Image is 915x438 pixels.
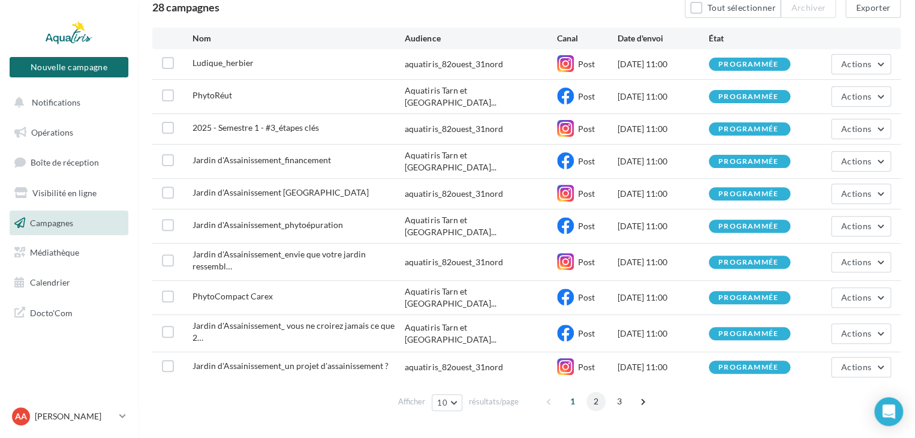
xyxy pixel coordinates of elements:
[405,85,556,109] span: Aquatiris Tarn et [GEOGRAPHIC_DATA]...
[7,240,131,265] a: Médiathèque
[35,410,115,422] p: [PERSON_NAME]
[841,221,871,231] span: Actions
[841,328,871,338] span: Actions
[841,156,871,166] span: Actions
[718,61,778,68] div: programmée
[10,405,128,428] a: AA [PERSON_NAME]
[718,190,778,198] div: programmée
[405,361,502,373] div: aquatiris_82ouest_31nord
[578,362,595,372] span: Post
[841,362,871,372] span: Actions
[718,125,778,133] div: programmée
[31,157,99,167] span: Boîte de réception
[192,249,366,271] span: Jardin d'Assainissement_envie que votre jardin ressemble à ça cet été
[405,149,556,173] span: Aquatiris Tarn et [GEOGRAPHIC_DATA]...
[718,223,778,230] div: programmée
[15,410,27,422] span: AA
[192,361,389,371] span: Jardin d'Assainissement_un projet d'assainissement ?
[192,320,395,343] span: Jardin d'Assainissement_ vous ne croirez jamais ce que 2m² peuvent faire
[831,252,891,272] button: Actions
[578,328,595,338] span: Post
[32,97,80,107] span: Notifications
[709,32,800,44] div: État
[578,292,595,302] span: Post
[718,93,778,101] div: programmée
[32,188,97,198] span: Visibilité en ligne
[192,155,331,165] span: Jardin d'Assainissement_financement
[7,120,131,145] a: Opérations
[30,305,73,320] span: Docto'Com
[831,54,891,74] button: Actions
[192,58,254,68] span: Ludique_herbier
[831,119,891,139] button: Actions
[831,357,891,377] button: Actions
[30,217,73,227] span: Campagnes
[405,58,502,70] div: aquatiris_82ouest_31nord
[405,214,556,238] span: Aquatiris Tarn et [GEOGRAPHIC_DATA]...
[618,123,709,135] div: [DATE] 11:00
[618,32,709,44] div: Date d'envoi
[618,292,709,304] div: [DATE] 11:00
[432,394,462,411] button: 10
[192,220,343,230] span: Jardin d'Assainissement_phytoépuration
[30,277,70,287] span: Calendrier
[31,127,73,137] span: Opérations
[618,328,709,340] div: [DATE] 11:00
[578,156,595,166] span: Post
[718,259,778,266] div: programmée
[578,221,595,231] span: Post
[405,256,502,268] div: aquatiris_82ouest_31nord
[831,151,891,172] button: Actions
[618,91,709,103] div: [DATE] 11:00
[578,59,595,69] span: Post
[398,396,425,407] span: Afficher
[841,292,871,302] span: Actions
[7,211,131,236] a: Campagnes
[618,155,709,167] div: [DATE] 11:00
[841,124,871,134] span: Actions
[841,188,871,199] span: Actions
[578,91,595,101] span: Post
[718,158,778,166] div: programmée
[831,323,891,344] button: Actions
[7,270,131,295] a: Calendrier
[578,257,595,267] span: Post
[405,123,502,135] div: aquatiris_82ouest_31nord
[718,294,778,302] div: programmée
[618,58,709,70] div: [DATE] 11:00
[618,188,709,200] div: [DATE] 11:00
[841,91,871,101] span: Actions
[405,188,502,200] div: aquatiris_82ouest_31nord
[586,392,606,411] span: 2
[618,361,709,373] div: [DATE] 11:00
[192,122,319,133] span: 2025 - Semestre 1 - #3_étapes clés
[7,90,126,115] button: Notifications
[578,188,595,199] span: Post
[578,124,595,134] span: Post
[437,398,447,407] span: 10
[874,397,903,426] div: Open Intercom Messenger
[30,247,79,257] span: Médiathèque
[618,256,709,268] div: [DATE] 11:00
[10,57,128,77] button: Nouvelle campagne
[831,287,891,308] button: Actions
[831,216,891,236] button: Actions
[192,32,405,44] div: Nom
[192,187,369,197] span: Jardin d'Assainissement Roseaux
[405,32,556,44] div: Audience
[610,392,629,411] span: 3
[557,32,618,44] div: Canal
[192,291,273,301] span: PhytoCompact Carex
[7,300,131,325] a: Docto'Com
[405,322,556,346] span: Aquatiris Tarn et [GEOGRAPHIC_DATA]...
[841,257,871,267] span: Actions
[831,184,891,204] button: Actions
[405,286,556,310] span: Aquatiris Tarn et [GEOGRAPHIC_DATA]...
[563,392,582,411] span: 1
[841,59,871,69] span: Actions
[152,1,219,14] span: 28 campagnes
[718,364,778,371] div: programmée
[7,181,131,206] a: Visibilité en ligne
[192,90,232,100] span: PhytoRéut
[831,86,891,107] button: Actions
